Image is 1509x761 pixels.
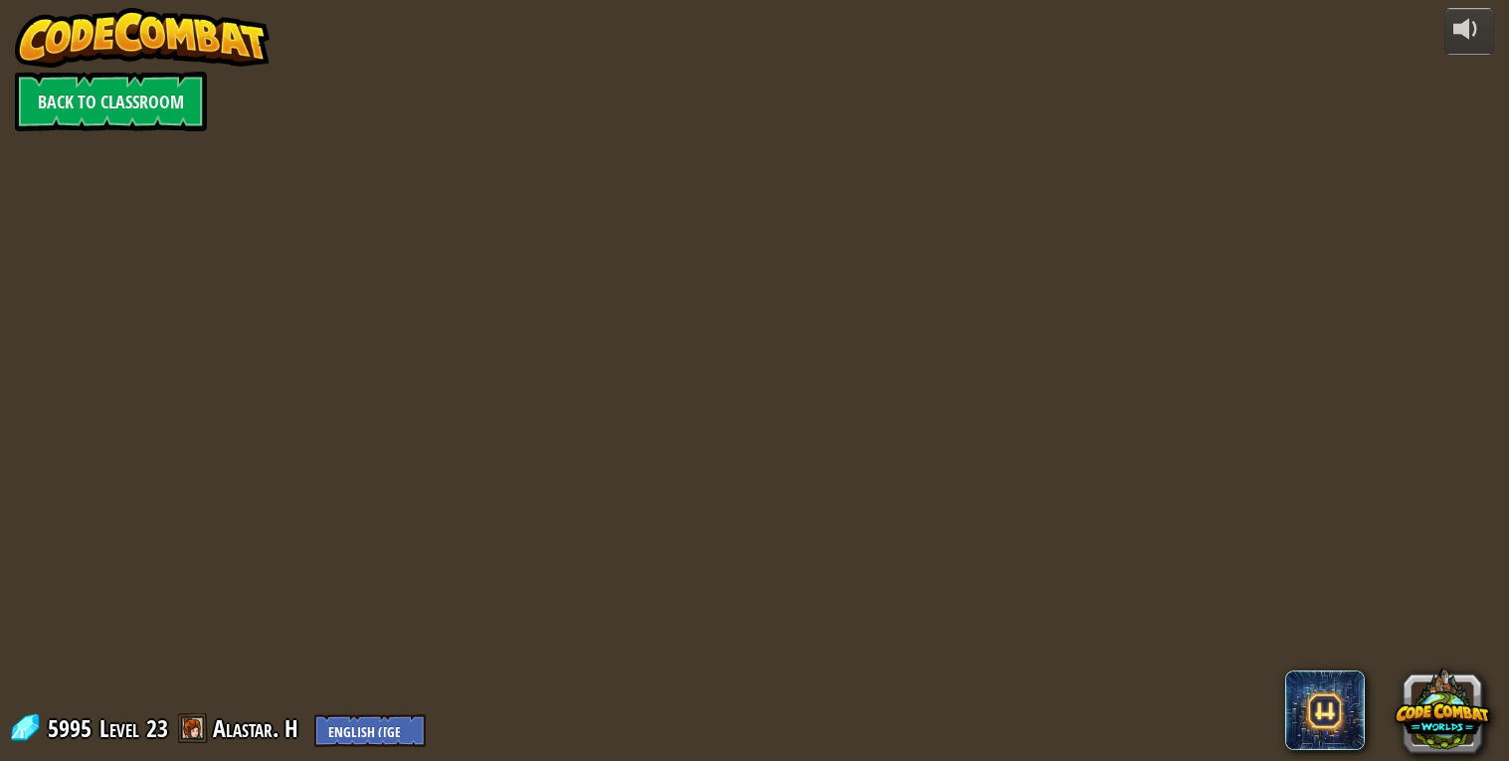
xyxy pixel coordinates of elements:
[146,712,168,744] span: 23
[1285,670,1365,750] span: CodeCombat AI HackStack
[15,8,270,68] img: CodeCombat - Learn how to code by playing a game
[1395,663,1490,758] button: CodeCombat Worlds on Roblox
[213,712,304,744] a: Alastar. H
[48,712,97,744] span: 5995
[99,712,139,745] span: Level
[15,72,207,131] a: Back to Classroom
[1444,8,1494,55] button: Adjust volume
